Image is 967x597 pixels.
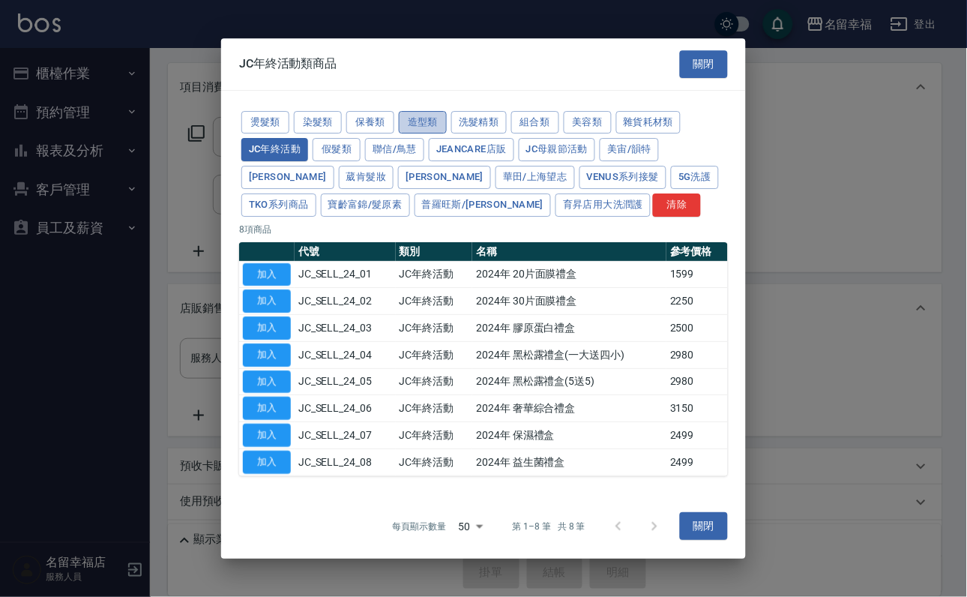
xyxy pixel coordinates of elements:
[472,288,666,315] td: 2024年 30片面膜禮盒
[241,166,334,189] button: [PERSON_NAME]
[680,513,728,541] button: 關閉
[339,166,394,189] button: 葳肯髮妝
[239,223,728,236] p: 8 項商品
[295,242,396,262] th: 代號
[241,138,308,161] button: JC年終活動
[295,368,396,395] td: JC_SELL_24_05
[564,111,612,134] button: 美容類
[429,138,514,161] button: JeanCare店販
[472,395,666,422] td: 2024年 奢華綜合禮盒
[451,111,507,134] button: 洗髮精類
[579,166,666,189] button: Venus系列接髮
[396,422,473,449] td: JC年終活動
[472,242,666,262] th: 名稱
[653,193,701,217] button: 清除
[365,138,424,161] button: 聯信/鳥慧
[295,395,396,422] td: JC_SELL_24_06
[666,261,728,288] td: 1599
[666,395,728,422] td: 3150
[511,111,559,134] button: 組合類
[396,395,473,422] td: JC年終活動
[472,368,666,395] td: 2024年 黑松露禮盒(5送5)
[241,111,289,134] button: 燙髮類
[295,422,396,449] td: JC_SELL_24_07
[472,422,666,449] td: 2024年 保濕禮盒
[398,166,491,189] button: [PERSON_NAME]
[243,424,291,447] button: 加入
[243,343,291,367] button: 加入
[555,193,651,217] button: 育昇店用大洗潤護
[295,341,396,368] td: JC_SELL_24_04
[472,315,666,342] td: 2024年 膠原蛋白禮盒
[294,111,342,134] button: 染髮類
[396,341,473,368] td: JC年終活動
[666,368,728,395] td: 2980
[396,288,473,315] td: JC年終活動
[671,166,719,189] button: 5G洗護
[396,242,473,262] th: 類別
[295,448,396,475] td: JC_SELL_24_08
[396,448,473,475] td: JC年終活動
[243,289,291,313] button: 加入
[321,193,410,217] button: 寶齡富錦/髮原素
[396,315,473,342] td: JC年終活動
[666,242,728,262] th: 參考價格
[346,111,394,134] button: 保養類
[519,138,596,161] button: JC母親節活動
[666,448,728,475] td: 2499
[666,341,728,368] td: 2980
[243,397,291,420] button: 加入
[666,422,728,449] td: 2499
[415,193,552,217] button: 普羅旺斯/[PERSON_NAME]
[295,261,396,288] td: JC_SELL_24_01
[396,368,473,395] td: JC年終活動
[243,451,291,474] button: 加入
[393,520,447,533] p: 每頁顯示數量
[472,448,666,475] td: 2024年 益生菌禮盒
[495,166,575,189] button: 華田/上海望志
[295,288,396,315] td: JC_SELL_24_02
[453,506,489,547] div: 50
[243,316,291,340] button: 加入
[600,138,659,161] button: 美宙/韻特
[616,111,681,134] button: 雜貨耗材類
[313,138,361,161] button: 假髮類
[666,288,728,315] td: 2250
[472,261,666,288] td: 2024年 20片面膜禮盒
[243,263,291,286] button: 加入
[666,315,728,342] td: 2500
[295,315,396,342] td: JC_SELL_24_03
[396,261,473,288] td: JC年終活動
[243,370,291,394] button: 加入
[680,50,728,78] button: 關閉
[472,341,666,368] td: 2024年 黑松露禮盒(一大送四小)
[399,111,447,134] button: 造型類
[513,520,585,533] p: 第 1–8 筆 共 8 筆
[239,56,337,71] span: JC年終活動類商品
[241,193,316,217] button: TKO系列商品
